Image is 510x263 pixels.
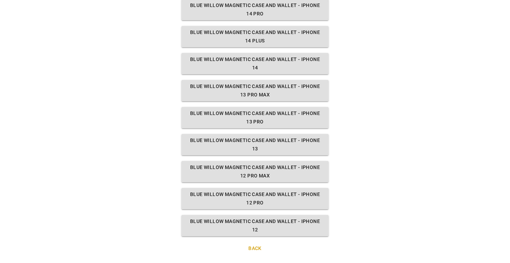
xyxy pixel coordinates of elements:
button: Blue Willow Magnetic Case and Wallet - iPhone 13 [181,134,329,155]
button: Blue Willow Magnetic Case and Wallet - iPhone 12 Pro Max [181,161,329,182]
button: Back [181,242,329,255]
button: Blue Willow Magnetic Case and Wallet - iPhone 14 [181,53,329,74]
button: Blue Willow Magnetic Case and Wallet - iPhone 12 Pro [181,188,329,209]
button: Blue Willow Magnetic Case and Wallet - iPhone 12 [181,215,329,236]
button: Blue Willow Magnetic Case and Wallet - iPhone 14 Plus [181,26,329,47]
button: Blue Willow Magnetic Case and Wallet - iPhone 13 Pro Max [181,80,329,101]
button: Blue Willow Magnetic Case and Wallet - iPhone 13 Pro [181,107,329,128]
